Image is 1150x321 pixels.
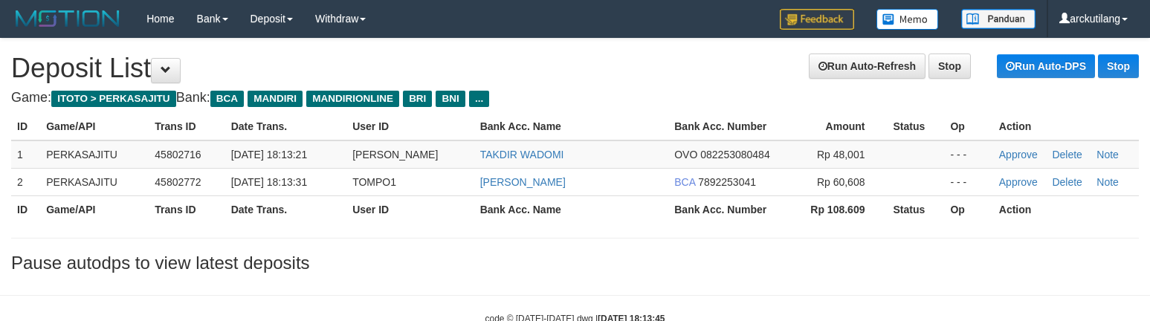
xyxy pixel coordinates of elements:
[11,140,40,169] td: 1
[809,53,926,79] a: Run Auto-Refresh
[790,113,888,140] th: Amount
[11,53,1139,83] h1: Deposit List
[668,113,789,140] th: Bank Acc. Number
[961,9,1036,29] img: panduan.png
[469,91,489,107] span: ...
[876,9,939,30] img: Button%20Memo.svg
[944,195,992,223] th: Op
[668,195,789,223] th: Bank Acc. Number
[352,176,396,188] span: TOMPO1
[1052,176,1082,188] a: Delete
[790,195,888,223] th: Rp 108.609
[231,176,307,188] span: [DATE] 18:13:31
[1098,54,1139,78] a: Stop
[11,113,40,140] th: ID
[11,195,40,223] th: ID
[887,195,944,223] th: Status
[403,91,432,107] span: BRI
[1096,149,1119,160] a: Note
[40,113,149,140] th: Game/API
[993,195,1139,223] th: Action
[231,149,307,160] span: [DATE] 18:13:21
[248,91,303,107] span: MANDIRI
[480,149,564,160] a: TAKDIR WADOMI
[474,195,669,223] th: Bank Acc. Name
[40,140,149,169] td: PERKASAJITU
[780,9,854,30] img: Feedback.jpg
[346,113,474,140] th: User ID
[352,149,438,160] span: [PERSON_NAME]
[51,91,176,107] span: ITOTO > PERKASAJITU
[700,149,769,160] span: 082253080484
[997,54,1095,78] a: Run Auto-DPS
[306,91,399,107] span: MANDIRIONLINE
[944,113,992,140] th: Op
[928,53,971,79] a: Stop
[1052,149,1082,160] a: Delete
[999,149,1038,160] a: Approve
[993,113,1139,140] th: Action
[40,168,149,195] td: PERKASAJITU
[11,7,124,30] img: MOTION_logo.png
[817,149,865,160] span: Rp 48,001
[480,176,566,188] a: [PERSON_NAME]
[11,168,40,195] td: 2
[817,176,865,188] span: Rp 60,608
[225,195,346,223] th: Date Trans.
[149,195,224,223] th: Trans ID
[11,91,1139,106] h4: Game: Bank:
[674,149,697,160] span: OVO
[698,176,756,188] span: 7892253041
[210,91,244,107] span: BCA
[225,113,346,140] th: Date Trans.
[999,176,1038,188] a: Approve
[155,149,201,160] span: 45802716
[1096,176,1119,188] a: Note
[674,176,695,188] span: BCA
[944,168,992,195] td: - - -
[11,253,1139,273] h3: Pause autodps to view latest deposits
[155,176,201,188] span: 45802772
[887,113,944,140] th: Status
[474,113,669,140] th: Bank Acc. Name
[944,140,992,169] td: - - -
[436,91,465,107] span: BNI
[40,195,149,223] th: Game/API
[346,195,474,223] th: User ID
[149,113,224,140] th: Trans ID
